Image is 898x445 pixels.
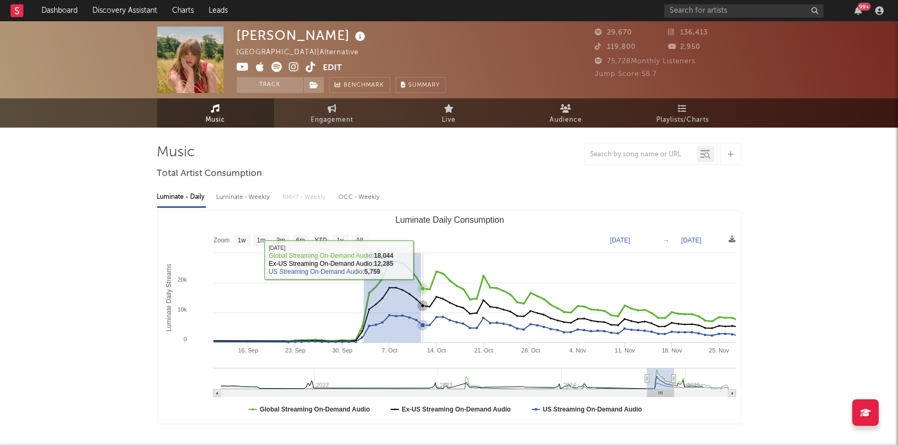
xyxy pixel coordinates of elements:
[595,58,696,65] span: 75,728 Monthly Listeners
[238,347,258,354] text: 16. Sep
[260,406,370,413] text: Global Streaming On-Demand Audio
[854,6,862,15] button: 99+
[662,347,682,354] text: 18. Nov
[337,237,344,245] text: 1y
[656,114,709,127] span: Playlists/Charts
[610,237,630,244] text: [DATE]
[595,44,636,51] span: 119,800
[183,336,186,342] text: 0
[217,188,272,206] div: Luminate - Weekly
[285,347,305,354] text: 23. Sep
[614,347,635,354] text: 11. Nov
[344,79,384,92] span: Benchmark
[158,211,741,424] svg: Luminate Daily Consumption
[474,347,493,354] text: 21. Oct
[213,237,230,245] text: Zoom
[595,71,657,78] span: Jump Score: 58.7
[595,29,632,36] span: 29,670
[339,188,381,206] div: OCC - Weekly
[442,114,456,127] span: Live
[157,98,274,128] a: Music
[585,150,697,159] input: Search by song name or URL
[332,347,352,354] text: 30. Sep
[401,406,511,413] text: Ex-US Streaming On-Demand Audio
[256,237,266,245] text: 1m
[668,44,700,51] span: 2,950
[237,27,369,44] div: [PERSON_NAME]
[521,347,540,354] text: 28. Oct
[381,347,397,354] text: 7. Oct
[663,237,670,244] text: →
[157,167,262,180] span: Total Artist Consumption
[858,3,871,11] div: 99 +
[206,114,225,127] span: Music
[237,77,303,93] button: Track
[550,114,582,127] span: Audience
[395,215,504,224] text: Luminate Daily Consumption
[508,98,625,128] a: Audience
[296,237,305,245] text: 6m
[329,77,390,93] a: Benchmark
[543,406,642,413] text: US Streaming On-Demand Audio
[323,62,343,75] button: Edit
[569,347,586,354] text: 4. Nov
[356,237,363,245] text: All
[274,98,391,128] a: Engagement
[157,188,206,206] div: Luminate - Daily
[681,237,702,244] text: [DATE]
[396,77,446,93] button: Summary
[668,29,708,36] span: 136,413
[709,347,729,354] text: 25. Nov
[177,306,187,313] text: 10k
[177,276,187,283] text: 20k
[276,237,285,245] text: 3m
[625,98,741,128] a: Playlists/Charts
[165,264,172,331] text: Luminate Daily Streams
[311,114,354,127] span: Engagement
[237,46,371,59] div: [GEOGRAPHIC_DATA] | Alternative
[314,237,327,245] text: YTD
[409,82,440,88] span: Summary
[427,347,446,354] text: 14. Oct
[237,237,246,245] text: 1w
[391,98,508,128] a: Live
[664,4,824,18] input: Search for artists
